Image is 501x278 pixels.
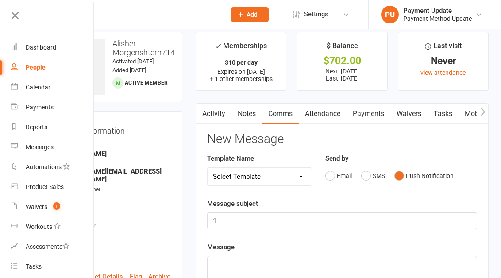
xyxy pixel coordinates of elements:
a: Tasks [428,104,459,124]
div: Messages [26,143,54,151]
div: Automations [26,163,62,170]
label: Template Name [207,153,254,164]
div: Product Sales [26,183,64,190]
a: Tasks [11,257,94,277]
h3: Contact information [54,123,170,135]
button: SMS [361,167,385,184]
time: Activated [DATE] [112,58,154,65]
div: Address [56,203,170,212]
a: Automations [11,157,94,177]
div: Calendar [26,84,50,91]
div: Owner [56,142,170,151]
a: Payments [347,104,390,124]
a: Assessments [11,237,94,257]
strong: - [56,193,170,201]
a: Workouts [11,217,94,237]
a: Dashboard [11,38,94,58]
label: Message [207,242,235,252]
label: Send by [325,153,348,164]
div: People [26,64,46,71]
div: Date of Birth [56,239,170,247]
div: Never [406,56,480,66]
span: Settings [304,4,328,24]
a: Calendar [11,77,94,97]
strong: - [56,247,170,255]
div: Member Number [56,221,170,230]
a: Attendance [299,104,347,124]
a: Reports [11,117,94,137]
div: Workouts [26,223,52,230]
div: $ Balance [327,40,358,56]
div: Waivers [26,203,47,210]
span: Expires on [DATE] [217,68,265,75]
strong: $10 per day [225,59,258,66]
a: Payments [11,97,94,117]
div: Last visit [425,40,462,56]
div: Assessments [26,243,69,250]
strong: - [56,229,170,237]
a: Activity [196,104,231,124]
a: Messages [11,137,94,157]
a: view attendance [420,69,466,76]
div: Payment Method Update [403,15,472,23]
a: Waivers 1 [11,197,94,217]
div: Cellphone Number [56,185,170,194]
p: Next: [DATE] Last: [DATE] [305,68,379,82]
div: Payment Update [403,7,472,15]
span: Active member [125,80,168,86]
i: ✓ [215,42,221,50]
div: Location [56,257,170,265]
a: Notes [231,104,262,124]
label: Message subject [207,198,258,209]
a: People [11,58,94,77]
button: Push Notification [394,167,454,184]
button: Email [325,167,352,184]
div: Memberships [215,40,267,57]
button: Add [231,7,269,22]
div: Tasks [26,263,42,270]
div: Email [56,160,170,168]
strong: [PERSON_NAME][EMAIL_ADDRESS][DOMAIN_NAME] [56,167,170,183]
strong: [PERSON_NAME] [56,150,170,158]
div: Payments [26,104,54,111]
span: 1 [213,217,216,225]
a: Product Sales [11,177,94,197]
h3: New Message [207,132,477,146]
div: Reports [26,124,47,131]
a: Comms [262,104,299,124]
h3: Alisher Morgenshtern714 [50,39,175,57]
a: Waivers [390,104,428,124]
span: Add [247,11,258,18]
time: Added [DATE] [112,67,146,73]
span: + 1 other memberships [210,75,273,82]
div: $702.00 [305,56,379,66]
div: Dashboard [26,44,56,51]
div: PU [381,6,399,23]
span: 1 [53,202,60,210]
strong: - [56,211,170,219]
input: Search... [53,8,220,21]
